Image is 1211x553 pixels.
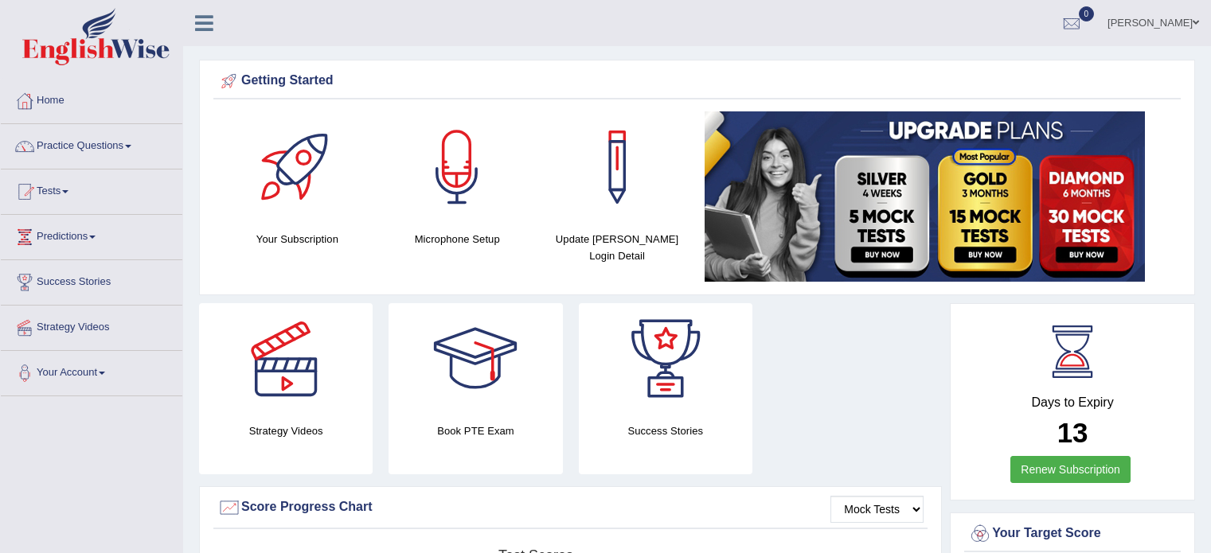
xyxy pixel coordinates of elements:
a: Success Stories [1,260,182,300]
a: Your Account [1,351,182,391]
a: Renew Subscription [1010,456,1131,483]
h4: Update [PERSON_NAME] Login Detail [545,231,689,264]
a: Strategy Videos [1,306,182,345]
h4: Success Stories [579,423,752,439]
div: Score Progress Chart [217,496,924,520]
div: Your Target Score [968,522,1177,546]
h4: Microphone Setup [385,231,529,247]
img: small5.jpg [705,111,1145,282]
a: Tests [1,169,182,209]
a: Home [1,79,182,119]
b: 13 [1057,417,1088,448]
h4: Strategy Videos [199,423,373,439]
div: Getting Started [217,69,1177,93]
h4: Book PTE Exam [389,423,562,439]
h4: Your Subscription [225,231,369,247]
a: Practice Questions [1,124,182,164]
h4: Days to Expiry [968,395,1177,410]
span: 0 [1079,6,1095,21]
a: Predictions [1,215,182,255]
